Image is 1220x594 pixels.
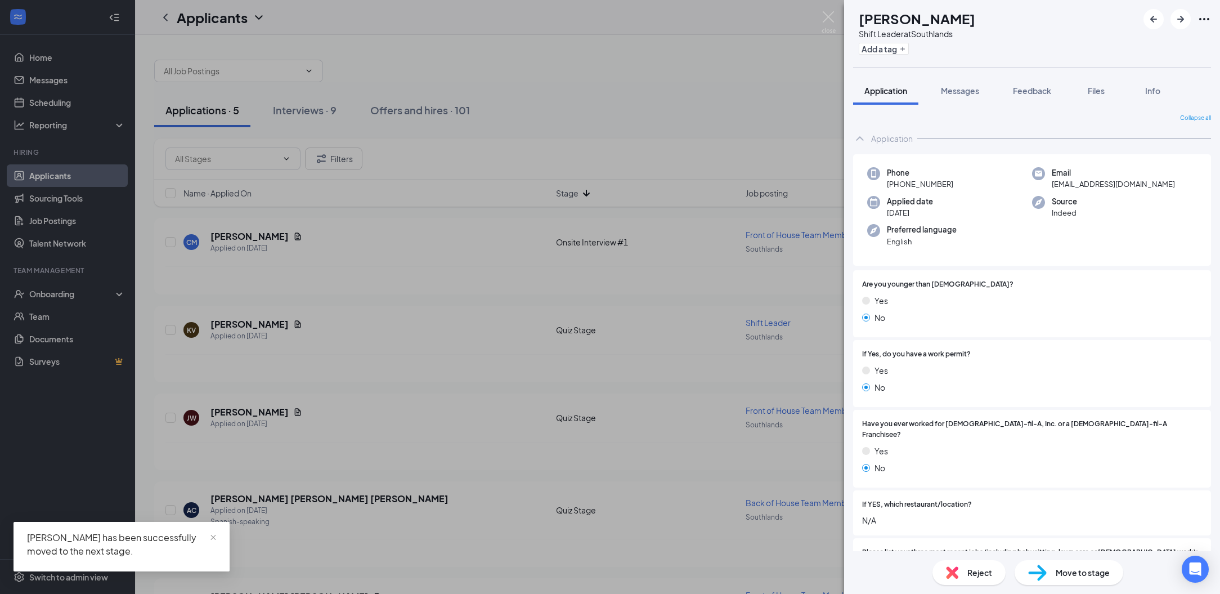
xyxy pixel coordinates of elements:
[874,445,888,457] span: Yes
[1180,114,1211,123] span: Collapse all
[1013,86,1051,96] span: Feedback
[862,279,1013,290] span: Are you younger than [DEMOGRAPHIC_DATA]?
[853,132,867,145] svg: ChevronUp
[874,294,888,307] span: Yes
[1174,12,1187,26] svg: ArrowRight
[859,28,975,39] div: Shift Leader at Southlands
[874,311,885,324] span: No
[967,566,992,579] span: Reject
[874,462,885,474] span: No
[887,196,933,207] span: Applied date
[1052,196,1077,207] span: Source
[862,499,972,510] span: If YES, which restaurant/location?
[887,236,957,247] span: English
[209,534,217,542] span: close
[874,364,888,377] span: Yes
[887,178,953,190] span: [PHONE_NUMBER]
[887,207,933,218] span: [DATE]
[1056,566,1110,579] span: Move to stage
[864,86,907,96] span: Application
[1052,207,1077,218] span: Indeed
[871,133,913,144] div: Application
[941,86,979,96] span: Messages
[1143,9,1164,29] button: ArrowLeftNew
[899,46,906,52] svg: Plus
[1052,178,1175,190] span: [EMAIL_ADDRESS][DOMAIN_NAME]
[859,43,909,55] button: PlusAdd a tag
[27,531,216,558] div: [PERSON_NAME] has been successfully moved to the next stage.
[1052,167,1175,178] span: Email
[1197,12,1211,26] svg: Ellipses
[862,419,1202,440] span: Have you ever worked for [DEMOGRAPHIC_DATA]-fil-A, Inc. or a [DEMOGRAPHIC_DATA]-fil-A Franchisee?
[1147,12,1160,26] svg: ArrowLeftNew
[859,9,975,28] h1: [PERSON_NAME]
[1182,556,1209,583] div: Open Intercom Messenger
[862,514,1202,526] span: N/A
[887,224,957,235] span: Preferred language
[862,349,971,360] span: If Yes, do you have a work permit?
[862,547,1198,558] span: Please list your three most recent jobs (including babysitting, lawn care or [DEMOGRAPHIC_DATA] w...
[1088,86,1105,96] span: Files
[874,381,885,394] span: No
[887,167,953,178] span: Phone
[1170,9,1191,29] button: ArrowRight
[1145,86,1160,96] span: Info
